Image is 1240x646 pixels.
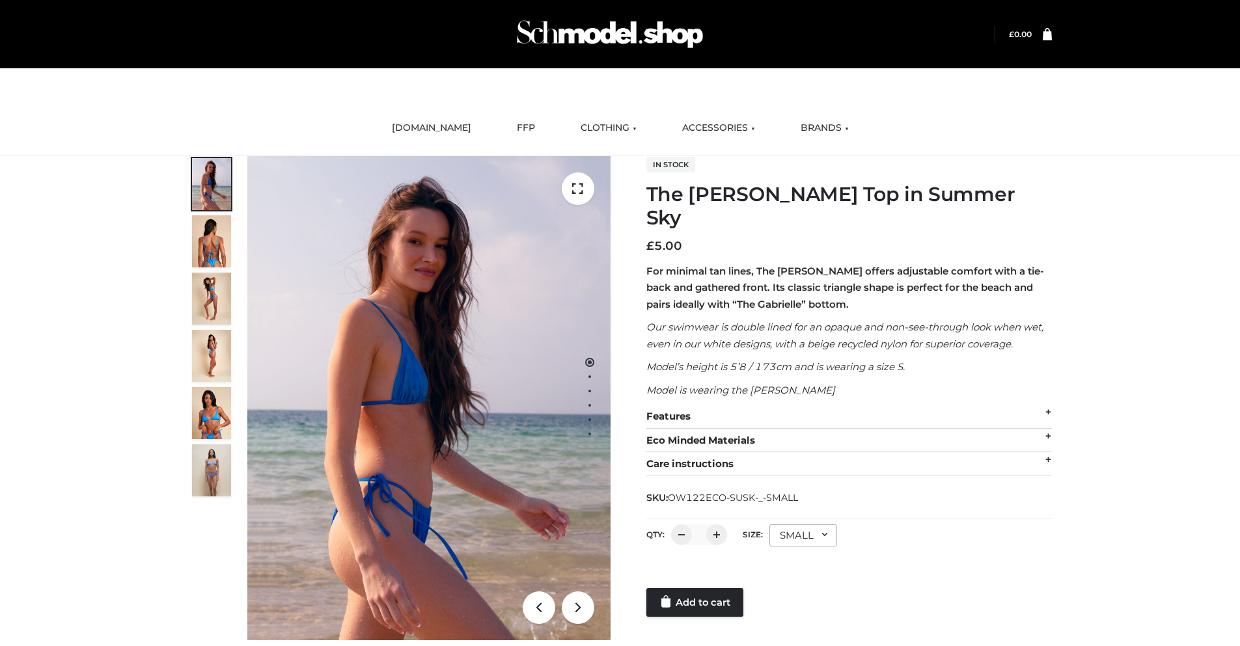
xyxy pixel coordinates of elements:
[646,360,905,373] em: Model’s height is 5’8 / 173cm and is wearing a size S.
[743,530,763,539] label: Size:
[192,215,231,267] img: 5.Alex-top_CN-1-1_1-1.jpg
[646,530,665,539] label: QTY:
[192,158,231,210] img: 1.Alex-top_SS-1_4464b1e7-c2c9-4e4b-a62c-58381cd673c0-1.jpg
[646,452,1052,476] div: Care instructions
[247,156,611,640] img: 1.Alex-top_SS-1_4464b1e7-c2c9-4e4b-a62c-58381cd673c0 (1)
[192,330,231,382] img: 3.Alex-top_CN-1-1-2.jpg
[646,588,743,617] a: Add to cart
[1009,29,1014,39] span: £
[646,239,682,253] bdi: 5.00
[646,405,1052,429] div: Features
[571,114,646,142] a: CLOTHING
[192,444,231,496] img: SSVC.jpg
[507,114,545,142] a: FFP
[382,114,481,142] a: [DOMAIN_NAME]
[1009,29,1032,39] bdi: 0.00
[646,321,1043,350] em: Our swimwear is double lined for an opaque and non-see-through look when wet, even in our white d...
[646,429,1052,453] div: Eco Minded Materials
[646,384,835,396] em: Model is wearing the [PERSON_NAME]
[192,387,231,439] img: 2.Alex-top_CN-1-1-2.jpg
[646,183,1052,230] h1: The [PERSON_NAME] Top in Summer Sky
[791,114,859,142] a: BRANDS
[646,239,654,253] span: £
[192,273,231,325] img: 4.Alex-top_CN-1-1-2.jpg
[769,524,837,546] div: SMALL
[668,492,798,504] span: OW122ECO-SUSK-_-SMALL
[672,114,765,142] a: ACCESSORIES
[512,8,708,60] img: Schmodel Admin 964
[646,490,799,505] span: SKU:
[646,265,1044,310] strong: For minimal tan lines, The [PERSON_NAME] offers adjustable comfort with a tie-back and gathered f...
[1009,29,1032,39] a: £0.00
[646,157,695,172] span: In stock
